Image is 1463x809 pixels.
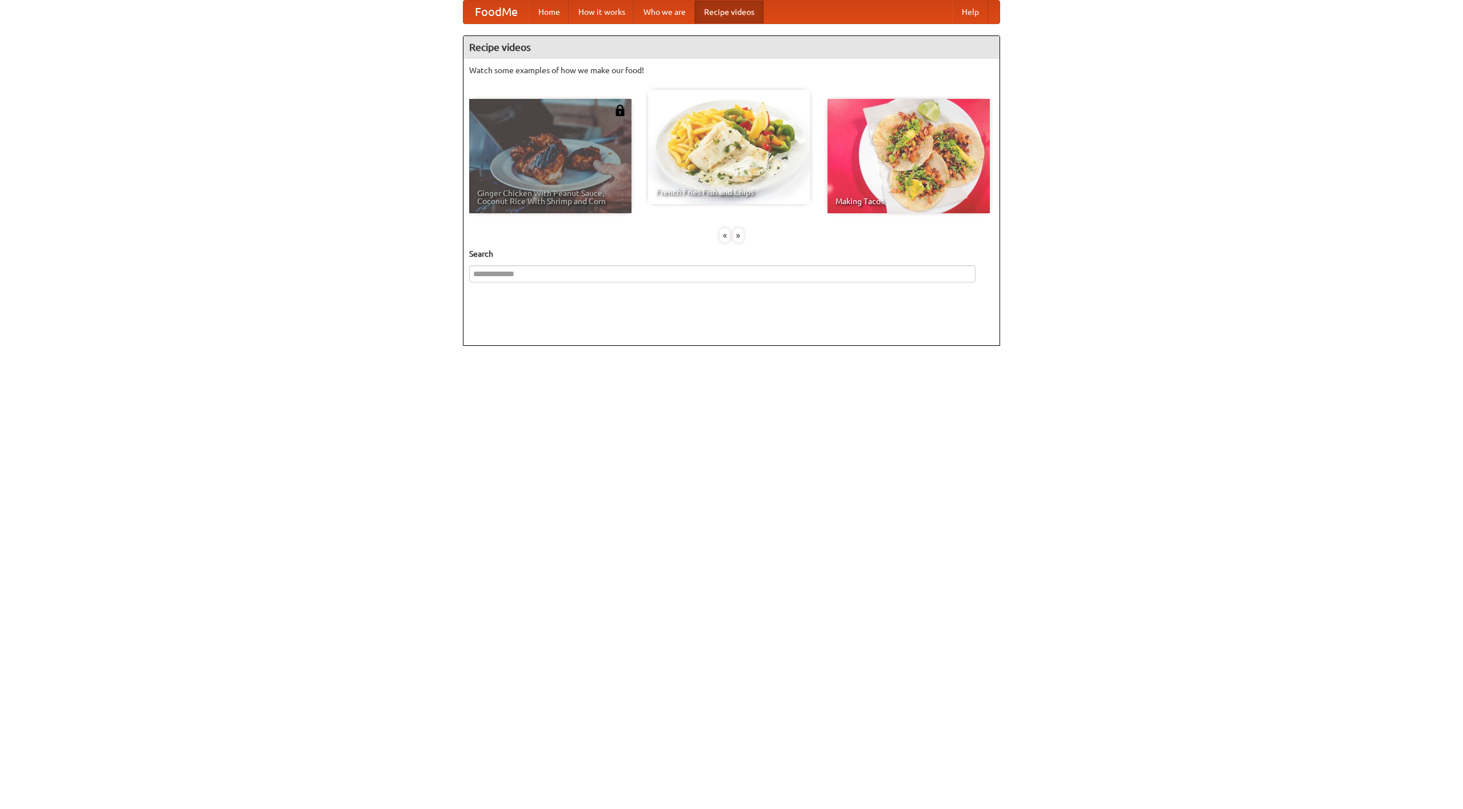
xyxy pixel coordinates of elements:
a: Who we are [634,1,695,23]
a: FoodMe [463,1,529,23]
a: French Fries Fish and Chips [648,90,810,204]
span: Making Tacos [836,197,982,205]
h5: Search [469,248,994,260]
img: 483408.png [614,105,626,116]
a: Recipe videos [695,1,764,23]
a: Making Tacos [828,99,990,213]
div: » [733,228,744,242]
span: French Fries Fish and Chips [656,188,802,196]
p: Watch some examples of how we make our food! [469,65,994,76]
a: How it works [569,1,634,23]
a: Help [953,1,988,23]
h4: Recipe videos [463,36,1000,59]
div: « [719,228,730,242]
a: Home [529,1,569,23]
